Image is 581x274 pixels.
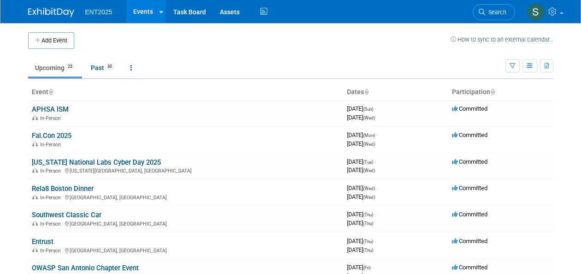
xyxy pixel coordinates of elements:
a: Past30 [84,59,122,77]
div: [GEOGRAPHIC_DATA], [GEOGRAPHIC_DATA] [32,220,340,227]
span: [DATE] [347,167,375,173]
span: In-Person [40,195,64,201]
span: [DATE] [347,193,375,200]
img: In-Person Event [32,195,38,199]
span: [DATE] [347,246,373,253]
span: Committed [452,131,487,138]
span: - [375,105,376,112]
th: Event [28,84,343,100]
span: (Mon) [363,133,375,138]
img: ExhibitDay [28,8,74,17]
span: 30 [105,63,115,70]
button: Add Event [28,32,74,49]
span: (Tue) [363,160,373,165]
a: APHSA ISM [32,105,69,113]
img: In-Person Event [32,221,38,226]
span: Committed [452,158,487,165]
span: Committed [452,211,487,218]
span: (Thu) [363,248,373,253]
span: - [376,131,378,138]
img: In-Person Event [32,248,38,252]
span: - [375,158,376,165]
a: Sort by Participation Type [490,88,495,95]
span: In-Person [40,221,64,227]
img: Stephanie Silva [527,3,545,21]
img: In-Person Event [32,115,38,120]
span: [DATE] [347,114,375,121]
span: [DATE] [347,211,376,218]
a: Rela8 Boston Dinner [32,185,94,193]
span: Search [485,9,506,16]
span: [DATE] [347,105,376,112]
th: Dates [343,84,448,100]
span: (Fri) [363,265,370,270]
a: Sort by Event Name [48,88,53,95]
span: Committed [452,264,487,271]
span: [DATE] [347,140,375,147]
span: (Thu) [363,212,373,217]
span: 23 [65,63,75,70]
span: - [376,185,378,191]
span: Committed [452,238,487,244]
span: In-Person [40,248,64,254]
span: Committed [452,105,487,112]
a: How to sync to an external calendar... [451,36,553,43]
img: In-Person Event [32,142,38,146]
span: In-Person [40,115,64,121]
span: [DATE] [347,264,373,271]
a: Search [473,4,515,20]
span: ENT2025 [85,8,112,16]
span: [DATE] [347,185,378,191]
span: - [375,238,376,244]
div: [US_STATE][GEOGRAPHIC_DATA], [GEOGRAPHIC_DATA] [32,167,340,174]
div: [GEOGRAPHIC_DATA], [GEOGRAPHIC_DATA] [32,193,340,201]
span: - [375,211,376,218]
a: Southwest Classic Car [32,211,101,219]
span: [DATE] [347,158,376,165]
span: (Sun) [363,107,373,112]
img: In-Person Event [32,168,38,173]
span: [DATE] [347,131,378,138]
span: (Wed) [363,142,375,147]
span: (Wed) [363,195,375,200]
a: Fal.Con 2025 [32,131,71,140]
span: (Thu) [363,221,373,226]
span: (Wed) [363,168,375,173]
span: Committed [452,185,487,191]
span: (Thu) [363,239,373,244]
a: Upcoming23 [28,59,82,77]
span: - [372,264,373,271]
a: Entrust [32,238,53,246]
span: [DATE] [347,220,373,226]
span: [DATE] [347,238,376,244]
span: (Wed) [363,115,375,120]
span: (Wed) [363,186,375,191]
div: [GEOGRAPHIC_DATA], [GEOGRAPHIC_DATA] [32,246,340,254]
a: Sort by Start Date [364,88,369,95]
th: Participation [448,84,553,100]
a: OWASP San Antonio Chapter Event [32,264,139,272]
a: [US_STATE] National Labs Cyber Day 2025 [32,158,161,167]
span: In-Person [40,168,64,174]
span: In-Person [40,142,64,148]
